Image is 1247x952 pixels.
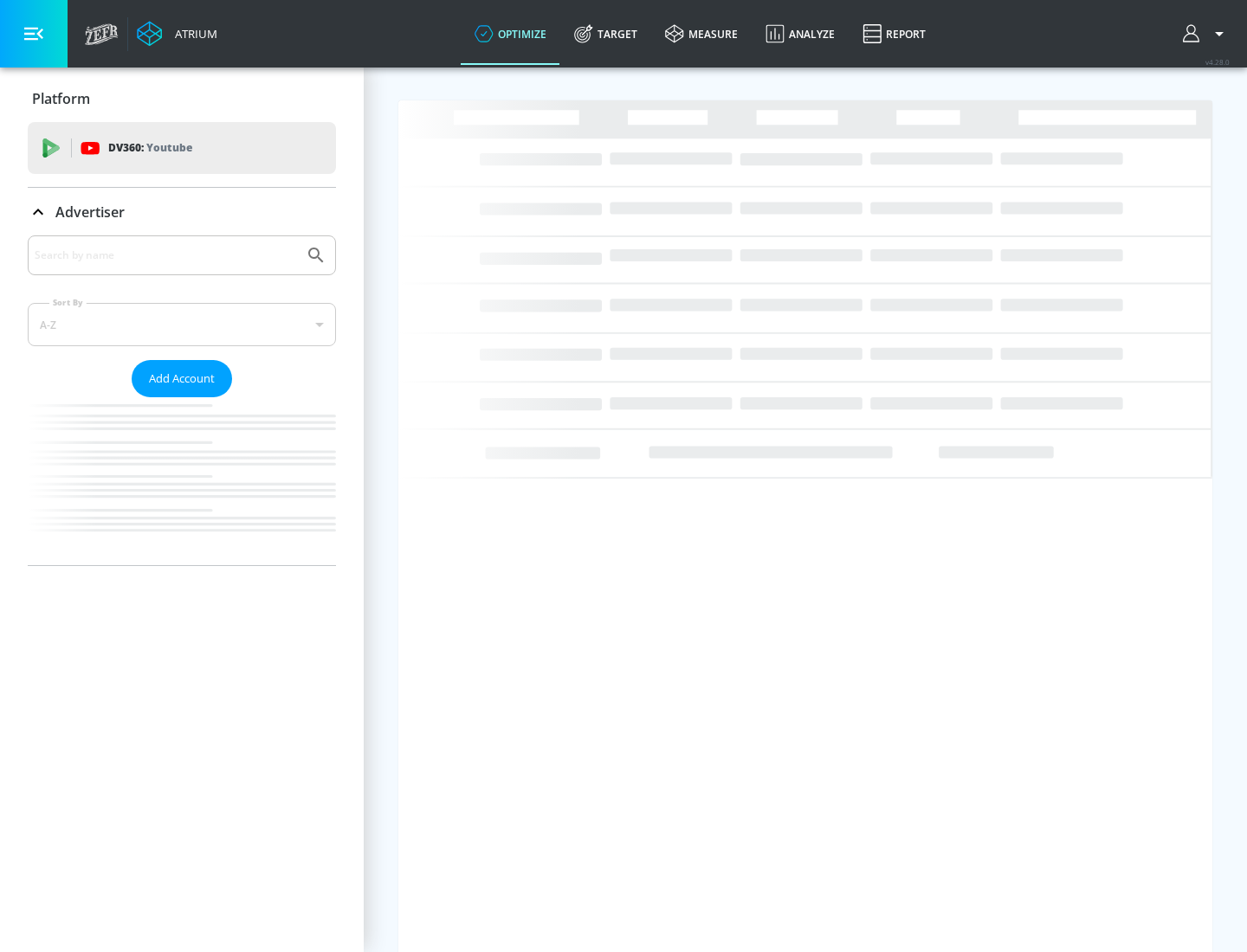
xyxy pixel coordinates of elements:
div: Advertiser [28,235,336,565]
a: Target [560,3,651,65]
a: measure [651,3,752,65]
p: Advertiser [55,203,125,222]
span: v 4.28.0 [1205,57,1230,67]
button: Add Account [132,360,232,397]
p: DV360: [108,138,192,158]
div: DV360: Youtube [28,122,336,174]
a: Report [849,3,940,65]
a: Analyze [752,3,849,65]
p: Youtube [146,138,192,157]
p: Platform [32,89,90,108]
div: Platform [28,74,336,123]
a: Atrium [137,21,217,47]
span: Add Account [149,369,215,389]
input: Search by name [35,244,297,267]
div: Atrium [168,26,217,42]
div: Advertiser [28,188,336,236]
a: optimize [461,3,560,65]
label: Sort By [49,297,87,308]
nav: list of Advertiser [28,397,336,565]
div: A-Z [28,303,336,346]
